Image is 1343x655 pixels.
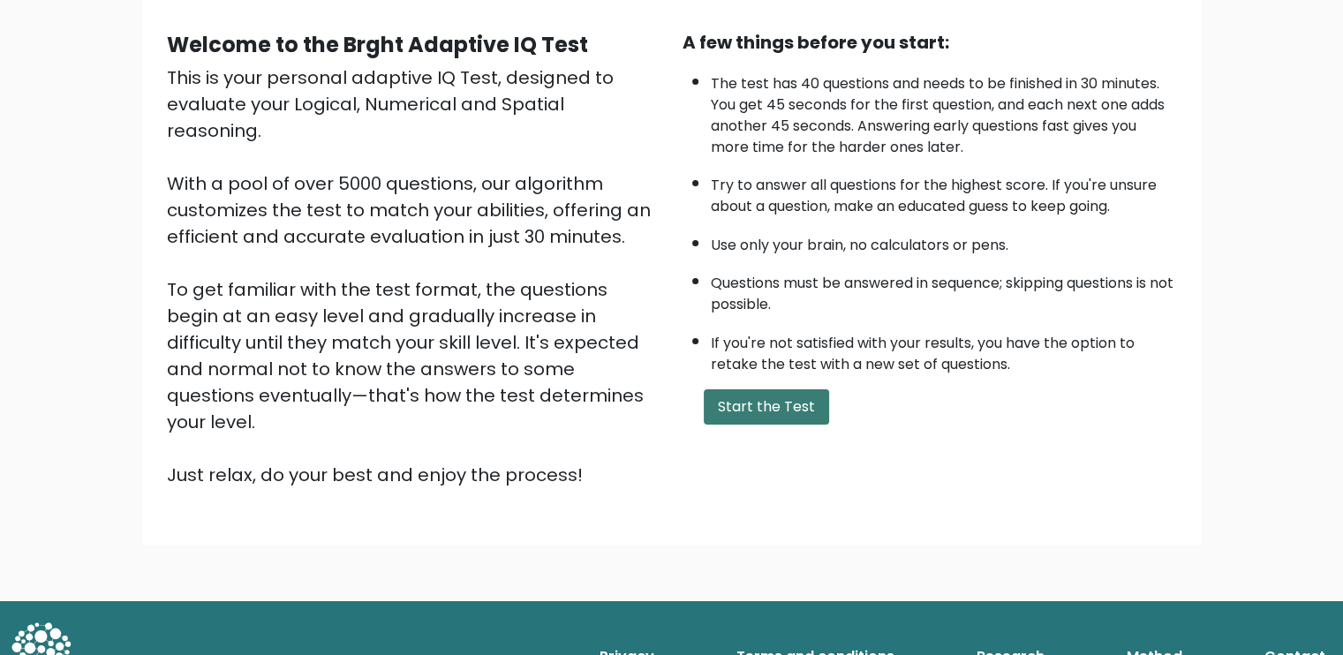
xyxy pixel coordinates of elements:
[167,30,588,59] b: Welcome to the Brght Adaptive IQ Test
[711,166,1177,217] li: Try to answer all questions for the highest score. If you're unsure about a question, make an edu...
[711,324,1177,375] li: If you're not satisfied with your results, you have the option to retake the test with a new set ...
[711,264,1177,315] li: Questions must be answered in sequence; skipping questions is not possible.
[711,226,1177,256] li: Use only your brain, no calculators or pens.
[704,389,829,425] button: Start the Test
[167,64,661,488] div: This is your personal adaptive IQ Test, designed to evaluate your Logical, Numerical and Spatial ...
[683,29,1177,56] div: A few things before you start:
[711,64,1177,158] li: The test has 40 questions and needs to be finished in 30 minutes. You get 45 seconds for the firs...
